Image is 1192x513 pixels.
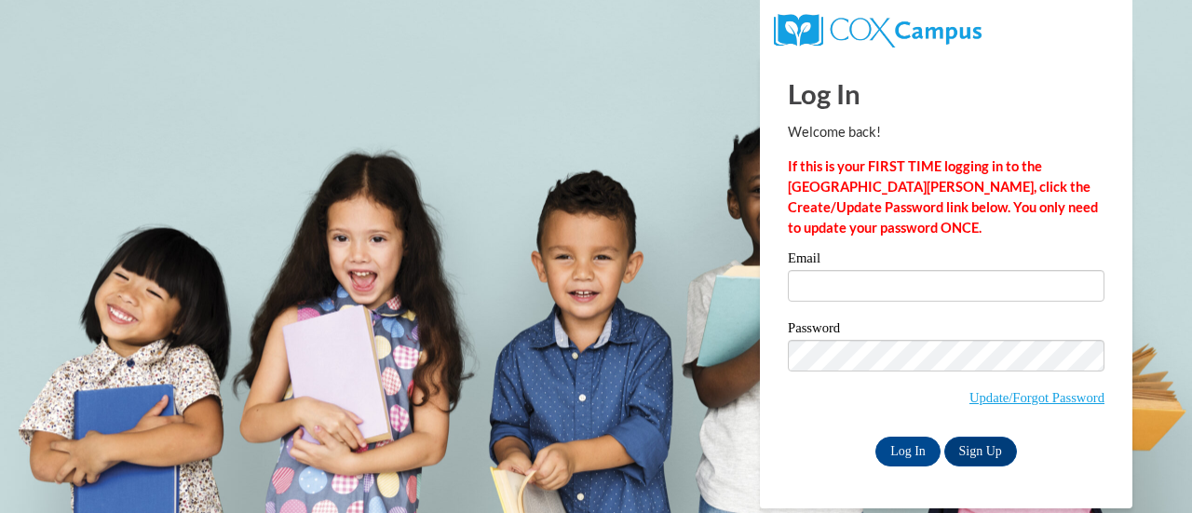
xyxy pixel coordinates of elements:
a: Update/Forgot Password [969,390,1104,405]
a: COX Campus [774,21,982,37]
label: Password [788,321,1104,340]
h1: Log In [788,74,1104,113]
label: Email [788,251,1104,270]
a: Sign Up [944,437,1017,466]
input: Log In [875,437,941,466]
img: COX Campus [774,14,982,47]
strong: If this is your FIRST TIME logging in to the [GEOGRAPHIC_DATA][PERSON_NAME], click the Create/Upd... [788,158,1098,236]
p: Welcome back! [788,122,1104,142]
